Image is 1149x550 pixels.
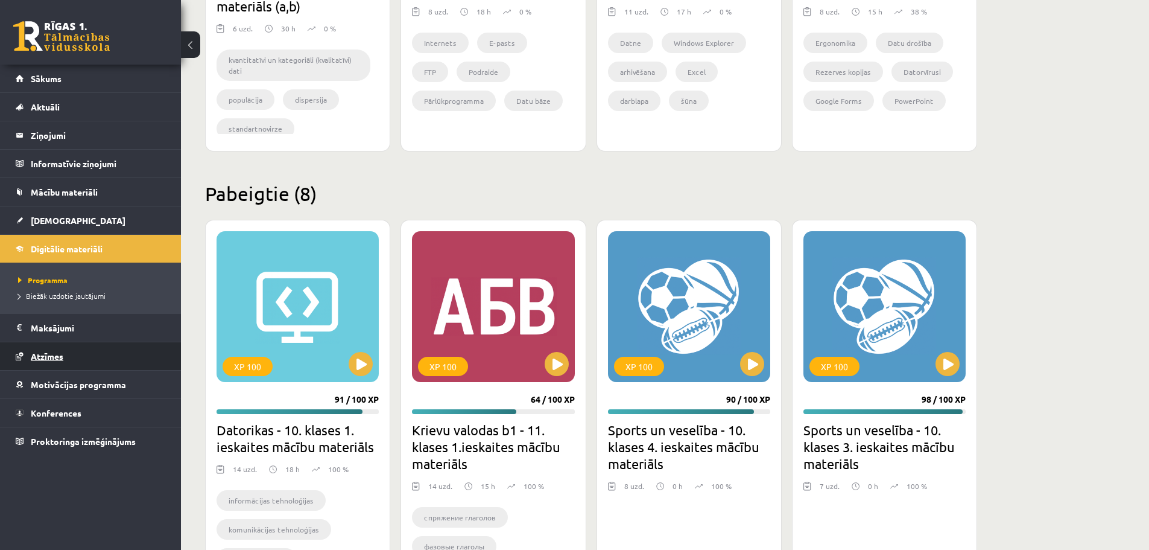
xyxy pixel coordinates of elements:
[504,91,563,111] li: Datu bāze
[477,33,527,53] li: E-pasts
[476,6,491,17] p: 18 h
[676,62,718,82] li: Excel
[876,33,943,53] li: Datu drošība
[428,6,448,24] div: 8 uzd.
[720,6,732,17] p: 0 %
[217,118,294,139] li: standartnovirze
[16,121,166,149] a: Ziņojumi
[803,91,874,111] li: Google Forms
[233,464,257,482] div: 14 uzd.
[217,519,331,540] li: komunikācijas tehnoloģijas
[820,481,840,499] div: 7 uzd.
[18,290,169,301] a: Biežāk uzdotie jautājumi
[16,235,166,263] a: Digitālie materiāli
[16,65,166,92] a: Sākums
[205,182,977,205] h2: Pabeigtie (8)
[803,421,966,472] h2: Sports un veselība - 10. klases 3. ieskaites mācību materiāls
[16,206,166,234] a: [DEMOGRAPHIC_DATA]
[16,150,166,177] a: Informatīvie ziņojumi
[18,275,169,286] a: Programma
[217,490,326,511] li: informācijas tehnoloģijas
[13,21,110,51] a: Rīgas 1. Tālmācības vidusskola
[608,421,770,472] h2: Sports un veselība - 10. klases 4. ieskaites mācību materiāls
[614,357,664,376] div: XP 100
[217,50,370,81] li: kvantitatīvi un kategoriāli (kvalitatīvi) dati
[891,62,953,82] li: Datorvīrusi
[31,215,125,226] span: [DEMOGRAPHIC_DATA]
[283,89,339,110] li: dispersija
[31,101,60,112] span: Aktuāli
[624,481,644,499] div: 8 uzd.
[412,62,448,82] li: FTP
[233,23,253,41] div: 6 uzd.
[820,6,840,24] div: 8 uzd.
[882,91,946,111] li: PowerPoint
[412,507,508,528] li: cпряжение глаголов
[662,33,746,53] li: Windows Explorer
[809,357,859,376] div: XP 100
[803,33,867,53] li: Ergonomika
[428,481,452,499] div: 14 uzd.
[18,275,68,285] span: Programma
[217,421,379,455] h2: Datorikas - 10. klases 1. ieskaites mācību materiāls
[412,91,496,111] li: Pārlūkprogramma
[907,481,927,491] p: 100 %
[16,178,166,206] a: Mācību materiāli
[412,33,469,53] li: Internets
[16,93,166,121] a: Aktuāli
[624,6,648,24] div: 11 uzd.
[16,342,166,370] a: Atzīmes
[31,243,103,254] span: Digitālie materiāli
[324,23,336,34] p: 0 %
[677,6,691,17] p: 17 h
[673,481,683,491] p: 0 h
[31,351,63,362] span: Atzīmes
[16,399,166,427] a: Konferences
[285,464,300,475] p: 18 h
[669,91,709,111] li: šūna
[911,6,927,17] p: 38 %
[223,357,273,376] div: XP 100
[31,73,62,84] span: Sākums
[803,62,883,82] li: Rezerves kopijas
[481,481,495,491] p: 15 h
[31,314,166,342] legend: Maksājumi
[457,62,510,82] li: Podraide
[524,481,544,491] p: 100 %
[328,464,349,475] p: 100 %
[31,436,136,447] span: Proktoringa izmēģinājums
[16,371,166,398] a: Motivācijas programma
[31,408,81,418] span: Konferences
[711,481,732,491] p: 100 %
[31,150,166,177] legend: Informatīvie ziņojumi
[418,357,468,376] div: XP 100
[217,89,274,110] li: populācija
[281,23,296,34] p: 30 h
[868,6,882,17] p: 15 h
[608,33,653,53] li: Datne
[608,91,660,111] li: darblapa
[868,481,878,491] p: 0 h
[412,421,574,472] h2: Krievu valodas b1 - 11. klases 1.ieskaites mācību materiāls
[608,62,667,82] li: arhivēšana
[31,121,166,149] legend: Ziņojumi
[519,6,531,17] p: 0 %
[31,187,98,197] span: Mācību materiāli
[31,379,126,390] span: Motivācijas programma
[16,314,166,342] a: Maksājumi
[18,291,106,301] span: Biežāk uzdotie jautājumi
[16,427,166,455] a: Proktoringa izmēģinājums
